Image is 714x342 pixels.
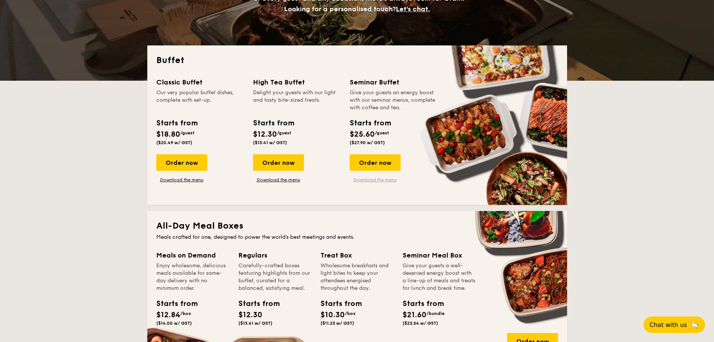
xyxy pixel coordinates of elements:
[156,154,207,171] div: Order now
[156,220,558,232] h2: All-Day Meal Boxes
[156,234,558,241] div: Meals crafted for one, designed to power the world's best meetings and events.
[427,311,445,316] span: /bundle
[156,140,192,145] span: ($20.49 w/ GST)
[238,298,272,309] div: Starts from
[396,5,430,13] span: Let's chat.
[253,154,304,171] div: Order now
[156,321,192,326] span: ($14.00 w/ GST)
[350,118,391,129] div: Starts from
[320,250,394,261] div: Treat Box
[238,262,311,292] div: Carefully-crafted boxes featuring highlights from our buffet, curated for a balanced, satisfying ...
[238,321,272,326] span: ($13.41 w/ GST)
[156,89,244,111] div: Our very popular buffet dishes, complete with set-up.
[156,177,207,183] a: Download the menu
[375,130,389,136] span: /guest
[320,310,345,319] span: $10.30
[350,140,385,145] span: ($27.90 w/ GST)
[253,118,294,129] div: Starts from
[350,89,437,111] div: Give your guests an energy boost with our seminar menus, complete with coffee and tea.
[644,316,705,333] button: Chat with us🦙
[253,89,341,111] div: Delight your guests with our light and tasty bite-sized treats.
[156,310,180,319] span: $12.84
[238,310,262,319] span: $12.30
[345,311,356,316] span: /box
[180,130,195,136] span: /guest
[238,250,311,261] div: Regulars
[156,130,180,139] span: $18.80
[253,77,341,87] div: High Tea Buffet
[253,130,277,139] span: $12.30
[403,310,427,319] span: $21.60
[350,130,375,139] span: $25.60
[403,298,436,309] div: Starts from
[156,77,244,87] div: Classic Buffet
[350,77,437,87] div: Seminar Buffet
[350,177,401,183] a: Download the menu
[650,321,687,328] span: Chat with us
[156,298,190,309] div: Starts from
[320,298,354,309] div: Starts from
[156,250,229,261] div: Meals on Demand
[156,54,558,66] h2: Buffet
[403,321,438,326] span: ($23.54 w/ GST)
[284,5,396,13] span: Looking for a personalised touch?
[253,140,287,145] span: ($13.41 w/ GST)
[277,130,291,136] span: /guest
[156,262,229,292] div: Enjoy wholesome, delicious meals available for same-day delivery with no minimum order.
[403,250,476,261] div: Seminar Meal Box
[253,177,304,183] a: Download the menu
[350,154,401,171] div: Order now
[320,321,354,326] span: ($11.23 w/ GST)
[156,118,197,129] div: Starts from
[690,321,699,329] span: 🦙
[403,262,476,292] div: Give your guests a well-deserved energy boost with a line-up of meals and treats for lunch and br...
[180,311,191,316] span: /box
[320,262,394,292] div: Wholesome breakfasts and light bites to keep your attendees energised throughout the day.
